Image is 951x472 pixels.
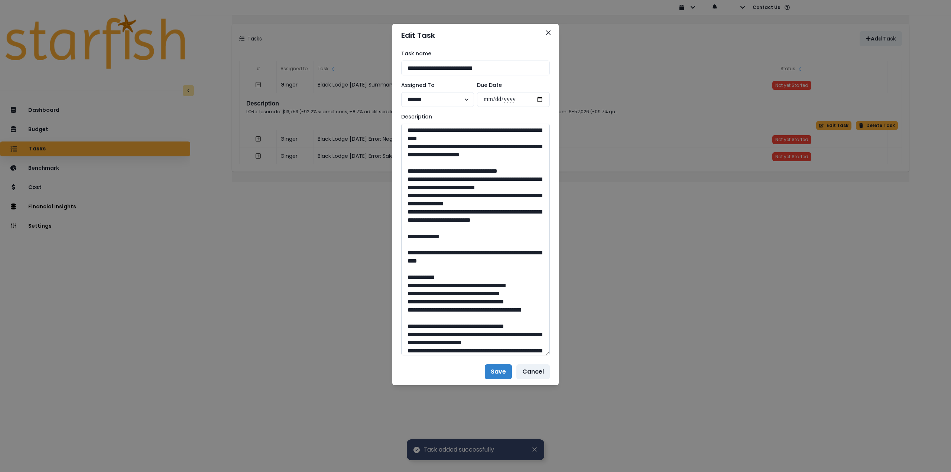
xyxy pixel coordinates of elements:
[516,364,550,379] button: Cancel
[401,113,545,121] label: Description
[542,27,554,39] button: Close
[485,364,512,379] button: Save
[401,81,470,89] label: Assigned To
[392,24,559,47] header: Edit Task
[477,81,545,89] label: Due Date
[401,50,545,58] label: Task name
